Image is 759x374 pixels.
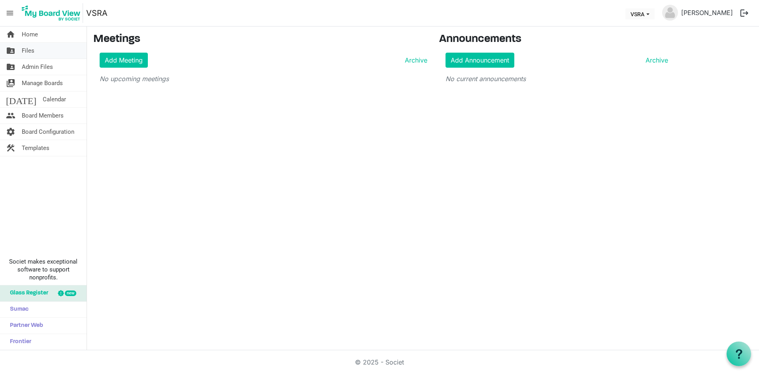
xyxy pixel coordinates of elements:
span: Sumac [6,302,28,317]
span: Manage Boards [22,75,63,91]
span: people [6,108,15,123]
button: logout [736,5,753,21]
a: Add Announcement [446,53,514,68]
span: settings [6,124,15,140]
a: Archive [402,55,427,65]
h3: Announcements [439,33,674,46]
span: Home [22,27,38,42]
span: Frontier [6,334,31,350]
p: No upcoming meetings [100,74,427,84]
span: Calendar [43,91,66,107]
span: Glass Register [6,285,48,301]
span: Societ makes exceptional software to support nonprofits. [4,258,83,281]
h3: Meetings [93,33,427,46]
p: No current announcements [446,74,668,84]
a: [PERSON_NAME] [678,5,736,21]
a: © 2025 - Societ [355,358,404,366]
a: Archive [642,55,668,65]
img: My Board View Logo [19,3,83,23]
span: folder_shared [6,59,15,75]
span: Partner Web [6,318,43,334]
span: folder_shared [6,43,15,59]
span: Admin Files [22,59,53,75]
span: Files [22,43,34,59]
span: switch_account [6,75,15,91]
span: Board Members [22,108,64,123]
a: My Board View Logo [19,3,86,23]
span: Board Configuration [22,124,74,140]
span: home [6,27,15,42]
img: no-profile-picture.svg [662,5,678,21]
a: Add Meeting [100,53,148,68]
span: construction [6,140,15,156]
span: menu [2,6,17,21]
button: VSRA dropdownbutton [625,8,655,19]
a: VSRA [86,5,108,21]
div: new [65,290,76,296]
span: Templates [22,140,49,156]
span: [DATE] [6,91,36,107]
